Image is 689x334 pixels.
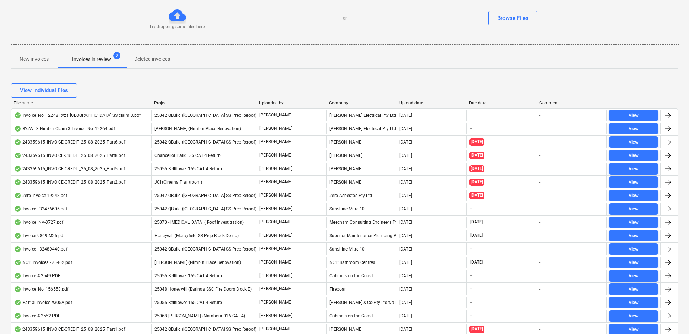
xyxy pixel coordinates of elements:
button: View [609,257,658,268]
div: [DATE] [399,247,412,252]
div: [DATE] [399,327,412,332]
span: - [469,299,472,305]
span: 25042 QBuild (Sunshine Beach SS Prep Reroof) [154,113,256,118]
div: [DATE] [399,300,412,305]
div: OCR finished [14,166,21,172]
div: [DATE] [399,260,412,265]
div: - [539,113,540,118]
span: - [469,246,472,252]
div: [DATE] [399,126,412,131]
span: [DATE] [469,219,484,225]
p: [PERSON_NAME] [259,273,292,279]
div: OCR finished [14,313,21,319]
div: - [539,153,540,158]
span: - [469,112,472,118]
div: OCR finished [14,300,21,305]
div: View [629,165,639,173]
span: 25070 - Iplex ( Roof Investigation) [154,220,244,225]
div: Zero Asbestos Pty Ltd [326,190,396,201]
span: 25048 Honeywill (Baringa SSC Fire Doors Block E) [154,287,252,292]
div: [PERSON_NAME] [326,163,396,175]
div: OCR finished [14,260,21,265]
span: - [469,313,472,319]
p: [PERSON_NAME] [259,152,292,158]
span: - [469,273,472,279]
div: Cabinets on the Coast [326,310,396,322]
div: - [539,233,540,238]
div: File name [14,100,148,106]
button: View [609,110,658,121]
span: Patrick Lovekin (Nimbin Place Renovation) [154,126,241,131]
div: Zero Invoice 19248.pdf [14,193,67,198]
div: - [539,180,540,185]
span: [DATE] [469,152,484,159]
div: [DATE] [399,113,412,118]
div: [DATE] [399,206,412,211]
div: OCR finished [14,273,21,279]
div: Due date [469,100,533,106]
button: View [609,203,658,215]
div: OCR finished [14,139,21,145]
span: 25042 QBuild (Sunshine Beach SS Prep Reroof) [154,247,256,252]
span: 25042 QBuild (Sunshine Beach SS Prep Reroof) [154,327,256,332]
span: [DATE] [469,138,484,145]
div: Sunshine Mitre 10 [326,203,396,215]
p: [PERSON_NAME] [259,125,292,132]
p: Deleted invoices [134,55,170,63]
div: [PERSON_NAME] [326,136,396,148]
div: View individual files [20,86,68,95]
div: Meecham Consulting Engineers Pty Ltd [326,217,396,228]
div: OCR finished [14,233,21,239]
button: View [609,136,658,148]
div: - [539,140,540,145]
div: [DATE] [399,140,412,145]
p: New invoices [20,55,49,63]
div: OCR finished [14,112,21,118]
p: [PERSON_NAME] [259,192,292,198]
span: [DATE] [469,165,484,172]
div: OCR finished [14,286,21,292]
div: [DATE] [399,193,412,198]
div: [DATE] [399,287,412,292]
div: - [539,300,540,305]
span: 25042 QBuild (Sunshine Beach SS Prep Reroof) [154,193,256,198]
span: JCI (Cinema Plantroom) [154,180,202,185]
div: 243359615_INVOICE-CREDIT_25_08_2025_Part1.pdf [14,326,125,332]
span: - [469,125,472,132]
span: 25042 QBuild (Sunshine Beach SS Prep Reroof) [154,140,256,145]
div: [DATE] [399,166,412,171]
div: Invoice 9869-M25.pdf [14,233,65,239]
p: [PERSON_NAME] [259,299,292,305]
div: OCR finished [14,179,21,185]
div: View [629,111,639,120]
div: [DATE] [399,153,412,158]
p: [PERSON_NAME] [259,179,292,185]
div: NCP Bathroom Centres [326,257,396,268]
div: [DATE] [399,233,412,238]
div: View [629,218,639,227]
div: Superior Maintenance Plumbing Pty Ltd [326,230,396,241]
p: [PERSON_NAME] [259,206,292,212]
p: [PERSON_NAME] [259,286,292,292]
button: View [609,190,658,201]
p: [PERSON_NAME] [259,166,292,172]
div: Comment [539,100,604,106]
p: or [343,15,347,21]
div: RYZA - 3 Nimbin Claim 3 Invoice_No_12264.pdf [14,126,115,132]
div: Invoice - 32489440.pdf [14,246,67,252]
p: Try dropping some files here [149,24,205,30]
div: - [539,327,540,332]
p: [PERSON_NAME] [259,139,292,145]
div: [DATE] [399,220,412,225]
div: View [629,325,639,334]
button: View [609,297,658,308]
button: View [609,123,658,134]
div: NCP Invoices - 25462.pdf [14,260,72,265]
span: 25042 QBuild (Sunshine Beach SS Prep Reroof) [154,206,256,211]
div: [DATE] [399,180,412,185]
p: [PERSON_NAME] [259,259,292,265]
div: View [629,232,639,240]
div: View [629,299,639,307]
button: View [609,163,658,175]
button: View [609,270,658,282]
